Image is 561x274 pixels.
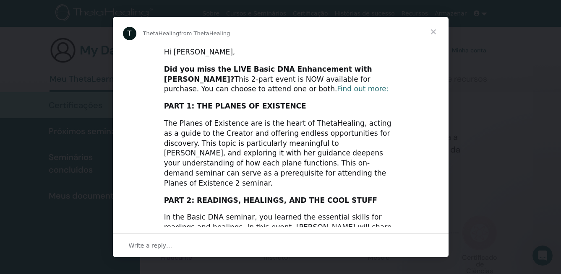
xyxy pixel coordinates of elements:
a: Find out more: [337,85,389,93]
b: Did you miss the LIVE Basic DNA Enhancement with [PERSON_NAME]? [164,65,372,83]
div: Profile image for ThetaHealing [123,27,136,40]
span: Close [418,17,449,47]
span: Write a reply… [129,240,172,251]
div: This 2-part event is NOW available for purchase. You can choose to attend one or both. [164,65,397,94]
div: In the Basic DNA seminar, you learned the essential skills for readings and healings. In this eve... [164,212,397,252]
b: PART 1: THE PLANES OF EXISTENCE [164,102,306,110]
div: The Planes of Existence are is the heart of ThetaHealing, acting as a guide to the Creator and of... [164,119,397,189]
b: PART 2: READINGS, HEALINGS, AND THE COOL STUFF [164,196,377,204]
div: Open conversation and reply [113,233,449,257]
span: from ThetaHealing [179,30,230,36]
div: Hi [PERSON_NAME], [164,47,397,57]
span: ThetaHealing [143,30,180,36]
